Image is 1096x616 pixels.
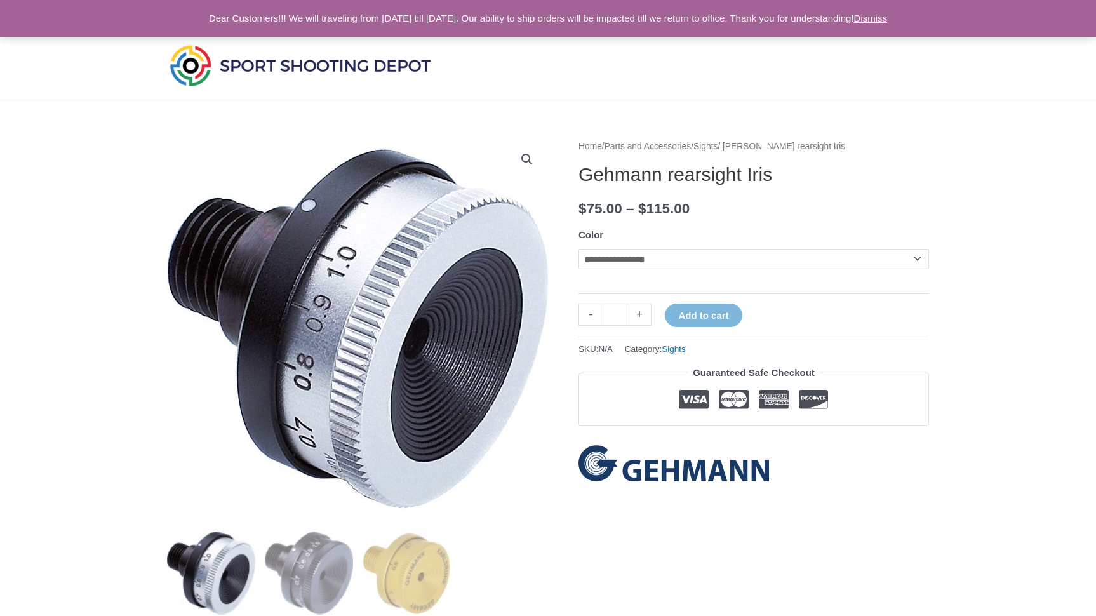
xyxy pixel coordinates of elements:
bdi: 115.00 [638,201,690,217]
button: Add to cart [665,304,742,327]
a: View full-screen image gallery [516,148,538,171]
span: $ [578,201,587,217]
span: N/A [599,344,613,354]
input: Product quantity [603,304,627,326]
nav: Breadcrumb [578,138,929,155]
img: Sport Shooting Depot [167,42,434,89]
a: Parts and Accessories [605,142,692,151]
a: - [578,304,603,326]
a: Sights [693,142,718,151]
legend: Guaranteed Safe Checkout [688,364,820,382]
a: Sights [662,344,686,354]
a: Dismiss [854,13,888,23]
span: $ [638,201,646,217]
span: Category: [625,341,686,357]
span: SKU: [578,341,613,357]
label: Color [578,229,603,240]
a: Home [578,142,602,151]
h1: Gehmann rearsight Iris [578,163,929,186]
bdi: 75.00 [578,201,622,217]
img: Gehmann rearsight Iris [167,138,548,519]
span: – [626,201,634,217]
a: Gehmann [578,445,769,481]
a: + [627,304,652,326]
